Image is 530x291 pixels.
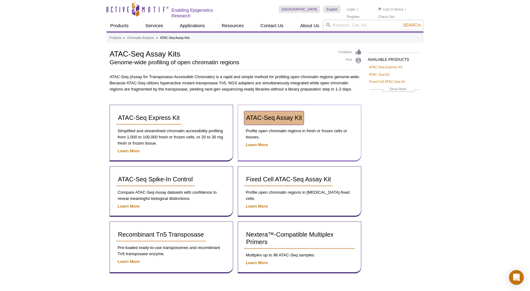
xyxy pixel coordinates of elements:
[244,252,355,258] p: Multiplex up to 96 ATAC-Seq samples.
[279,6,320,13] a: [GEOGRAPHIC_DATA]
[244,189,355,202] p: Profile open chromatin regions in [MEDICAL_DATA]-fixed cells.
[110,60,332,65] h2: Genome-wide profiling of open chromatin regions
[369,79,405,84] a: Fixed Cell ATAC-Seq Kit
[246,204,268,209] a: Learn More
[109,35,121,41] a: Products
[106,20,132,32] a: Products
[246,176,331,183] span: Fixed Cell ATAC-Seq Assay Kit
[244,228,355,249] a: Nextera™-Compatible Multiplex Primers
[357,6,358,13] li: |
[176,20,209,32] a: Applications
[369,86,419,93] a: Show More
[118,114,180,121] span: ATAC-Seq Express Kit
[297,20,323,32] a: About Us
[378,15,394,19] a: Check Out
[378,6,403,13] li: (1 items)
[118,231,204,238] span: Recombinant Tn5 Transposase
[246,114,302,121] span: ATAC-Seq Assay Kit
[116,128,227,146] p: Simplified and streamlined chromatin accessibility profiling from 1,000 to 100,000 fresh or froze...
[509,270,524,285] div: Open Intercom Messenger
[116,111,181,125] a: ATAC-Seq Express Kit
[338,57,362,64] a: Print
[403,23,421,27] span: Search
[338,49,362,56] a: Feedback
[244,173,333,186] a: Fixed Cell ATAC-Seq Assay Kit
[123,36,125,40] li: »
[118,204,140,209] a: Learn More
[160,36,190,40] li: ATAC-Seq Assay Kits
[116,245,227,257] p: Pre-loaded ready-to-use transposomes and recombinant Tn5 transposase enzyme.
[156,36,158,40] li: »
[110,49,332,58] h1: ATAC-Seq Assay Kits
[127,35,154,41] a: Chromatin Analysis
[347,15,359,19] a: Register
[116,228,206,242] a: Recombinant Tn5 Transposase
[116,189,227,202] p: Compare ATAC-Seq Assay datasets with confidence to reveal meaningful biological distinctions.
[244,128,355,140] p: Profile open chromatin regions in fresh or frozen cells or tissues.
[246,260,268,265] a: Learn More
[378,7,389,11] a: Cart
[257,20,287,32] a: Contact Us
[368,53,420,64] h2: AVAILABLE PRODUCTS
[378,7,381,11] img: Your Cart
[369,64,402,70] a: ATAC-Seq Express Kit
[118,149,140,153] a: Learn More
[246,142,268,147] a: Learn More
[116,173,195,186] a: ATAC-Seq Spike-In Control
[246,231,333,245] span: Nextera™-Compatible Multiplex Primers
[172,7,233,19] h2: Enabling Epigenetics Research
[244,111,304,125] a: ATAC-Seq Assay Kit
[369,72,389,77] a: ATAC-Seq Kit
[347,7,355,11] a: Login
[141,20,167,32] a: Services
[118,176,193,183] span: ATAC-Seq Spike-In Control
[110,74,362,92] p: ATAC-Seq (Assay for Transposase-Accessible Chromatin) is a rapid and simple method for profiling ...
[118,259,140,264] a: Learn More
[323,20,424,30] input: Keyword, Cat. No.
[401,22,423,28] button: Search
[323,6,341,13] a: English
[218,20,248,32] a: Resources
